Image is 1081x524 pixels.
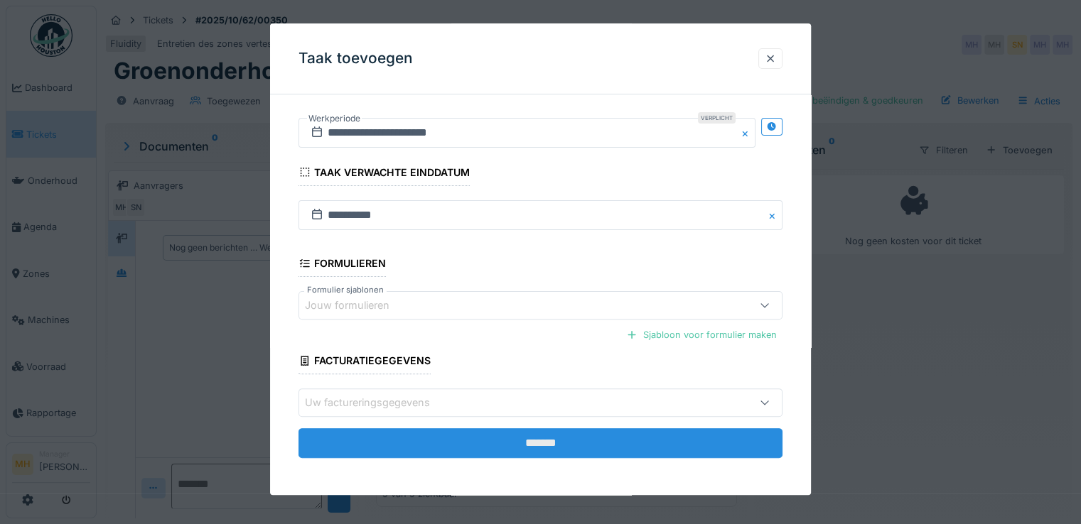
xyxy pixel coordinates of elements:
[305,298,409,313] div: Jouw formulieren
[304,284,387,296] label: Formulier sjablonen
[307,111,362,126] label: Werkperiode
[299,162,470,186] div: Taak verwachte einddatum
[299,350,431,374] div: Facturatiegegevens
[698,112,736,124] div: Verplicht
[305,395,450,411] div: Uw factureringsgegevens
[299,50,413,67] h3: Taak toevoegen
[767,200,782,230] button: Close
[299,253,386,277] div: Formulieren
[620,325,782,344] div: Sjabloon voor formulier maken
[740,118,755,148] button: Close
